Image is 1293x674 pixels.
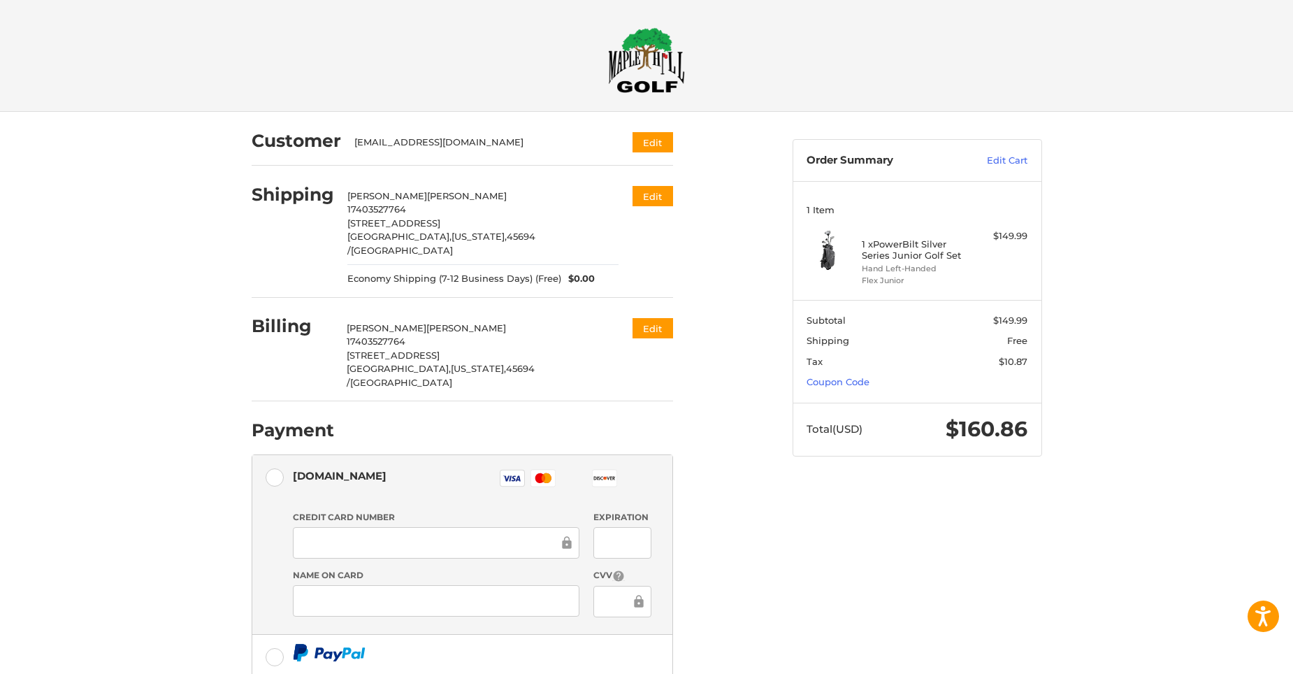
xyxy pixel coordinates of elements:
[807,204,1027,215] h3: 1 Item
[347,217,440,229] span: [STREET_ADDRESS]
[1007,335,1027,346] span: Free
[807,376,869,387] a: Coupon Code
[347,231,535,256] span: 45694 /
[293,511,579,524] label: Credit Card Number
[347,322,426,334] span: [PERSON_NAME]
[862,263,969,275] li: Hand Left-Handed
[252,420,334,441] h2: Payment
[350,377,452,388] span: [GEOGRAPHIC_DATA]
[452,231,507,242] span: [US_STATE],
[252,315,333,337] h2: Billing
[252,130,341,152] h2: Customer
[807,335,849,346] span: Shipping
[293,464,387,487] div: [DOMAIN_NAME]
[807,154,957,168] h3: Order Summary
[426,322,506,334] span: [PERSON_NAME]
[862,275,969,287] li: Flex Junior
[427,190,507,201] span: [PERSON_NAME]
[347,363,451,374] span: [GEOGRAPHIC_DATA],
[633,318,673,338] button: Edit
[351,245,453,256] span: [GEOGRAPHIC_DATA]
[347,350,440,361] span: [STREET_ADDRESS]
[347,190,427,201] span: [PERSON_NAME]
[593,511,651,524] label: Expiration
[807,422,862,436] span: Total (USD)
[807,356,823,367] span: Tax
[633,186,673,206] button: Edit
[593,569,651,582] label: CVV
[807,315,846,326] span: Subtotal
[347,336,405,347] span: 17403527764
[347,231,452,242] span: [GEOGRAPHIC_DATA],
[561,272,595,286] span: $0.00
[946,416,1027,442] span: $160.86
[957,154,1027,168] a: Edit Cart
[993,315,1027,326] span: $149.99
[608,27,685,93] img: Maple Hill Golf
[451,363,506,374] span: [US_STATE],
[354,136,605,150] div: [EMAIL_ADDRESS][DOMAIN_NAME]
[347,272,561,286] span: Economy Shipping (7-12 Business Days) (Free)
[347,363,535,388] span: 45694 /
[862,238,969,261] h4: 1 x PowerBilt Silver Series Junior Golf Set
[252,184,334,206] h2: Shipping
[972,229,1027,243] div: $149.99
[999,356,1027,367] span: $10.87
[633,132,673,152] button: Edit
[347,203,406,215] span: 17403527764
[293,644,366,661] img: PayPal icon
[293,569,579,582] label: Name on Card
